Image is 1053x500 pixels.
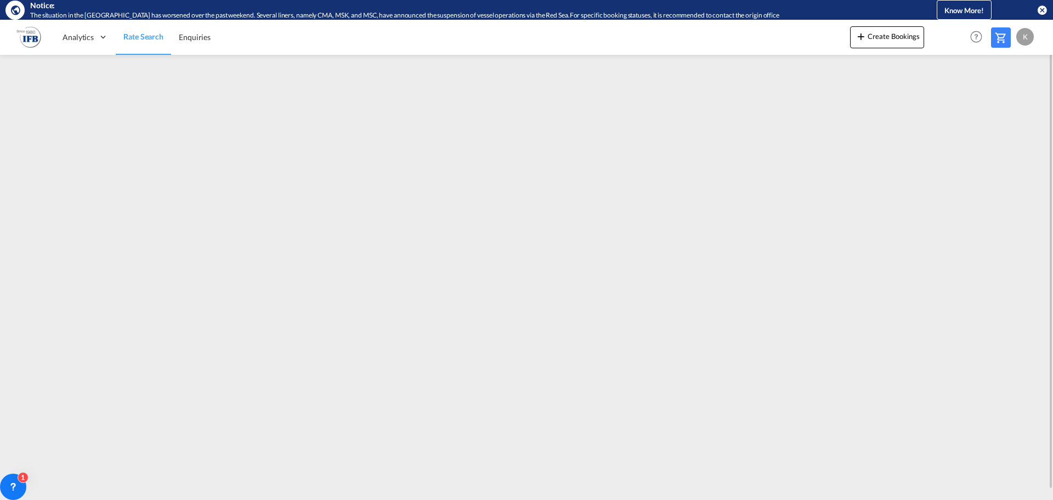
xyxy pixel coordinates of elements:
span: Know More! [944,6,984,15]
div: Analytics [55,19,116,55]
span: Rate Search [123,32,163,41]
span: Help [967,27,986,46]
button: icon-close-circle [1037,4,1048,15]
div: K [1016,28,1034,46]
div: The situation in the Red Sea has worsened over the past weekend. Several liners, namely CMA, MSK,... [30,11,891,20]
a: Rate Search [116,19,171,55]
md-icon: icon-earth [10,4,21,15]
md-icon: icon-plus 400-fg [854,30,868,43]
img: b628ab10256c11eeb52753acbc15d091.png [16,25,41,49]
div: Help [967,27,991,47]
span: Analytics [63,32,94,43]
button: icon-plus 400-fgCreate Bookings [850,26,924,48]
a: Enquiries [171,19,218,55]
span: Enquiries [179,32,211,42]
